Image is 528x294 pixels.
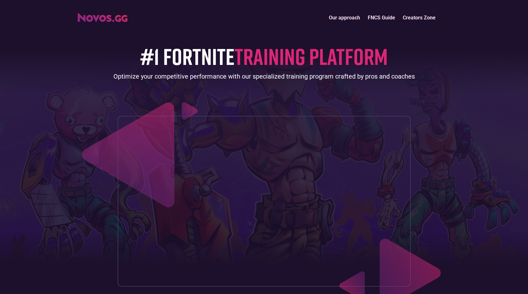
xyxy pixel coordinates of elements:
[235,42,388,70] span: TRAINING PLATFORM
[364,11,399,24] a: FNCS Guide
[325,11,364,24] a: Our approach
[399,11,439,24] a: Creators Zone
[140,44,388,69] h1: #1 FORTNITE
[113,72,415,81] div: Optimize your competitive performance with our specialized training program crafted by pros and c...
[78,11,127,22] a: home
[123,121,405,281] iframe: Increase your placement in 14 days (Novos.gg)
